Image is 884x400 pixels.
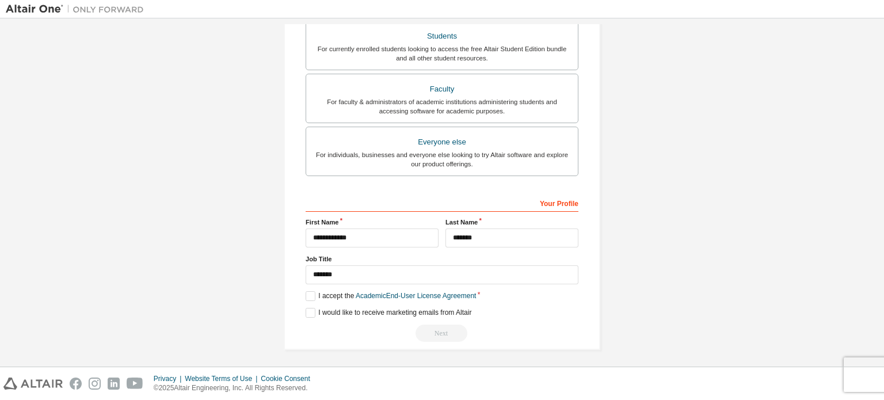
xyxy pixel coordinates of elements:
label: First Name [306,218,439,227]
div: Provide a valid email to continue [306,325,578,342]
img: linkedin.svg [108,378,120,390]
img: altair_logo.svg [3,378,63,390]
p: © 2025 Altair Engineering, Inc. All Rights Reserved. [154,383,317,393]
div: Website Terms of Use [185,374,261,383]
label: Job Title [306,254,578,264]
div: Students [313,28,571,44]
div: Cookie Consent [261,374,317,383]
label: I would like to receive marketing emails from Altair [306,308,471,318]
div: For faculty & administrators of academic institutions administering students and accessing softwa... [313,97,571,116]
div: Everyone else [313,134,571,150]
div: For currently enrolled students looking to access the free Altair Student Edition bundle and all ... [313,44,571,63]
div: Faculty [313,81,571,97]
img: Altair One [6,3,150,15]
label: Last Name [445,218,578,227]
label: I accept the [306,291,476,301]
div: Privacy [154,374,185,383]
div: Your Profile [306,193,578,212]
img: instagram.svg [89,378,101,390]
div: For individuals, businesses and everyone else looking to try Altair software and explore our prod... [313,150,571,169]
img: youtube.svg [127,378,143,390]
img: facebook.svg [70,378,82,390]
a: Academic End-User License Agreement [356,292,476,300]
